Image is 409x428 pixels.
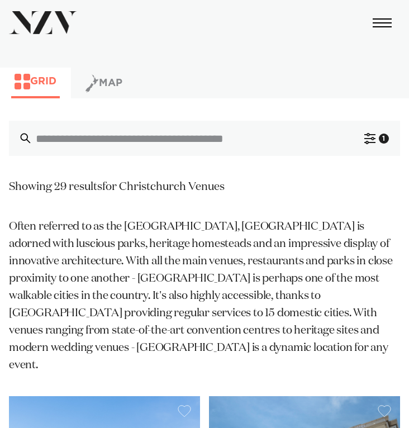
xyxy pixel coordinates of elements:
[9,178,225,196] div: Showing 29 results
[9,11,77,34] img: nzv-logo.png
[11,73,60,98] button: Grid
[379,134,389,144] div: 1
[9,218,400,374] p: Often referred to as the [GEOGRAPHIC_DATA], [GEOGRAPHIC_DATA] is adorned with luscious parks, her...
[353,121,400,156] button: 1
[82,73,126,98] button: Map
[102,181,225,192] span: for Christchurch Venues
